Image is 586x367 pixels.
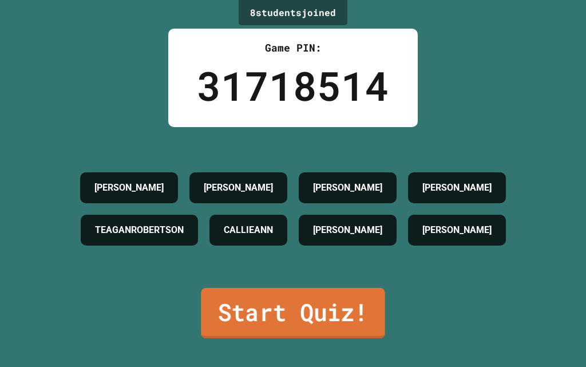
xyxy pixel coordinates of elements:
h4: TEAGANROBERTSON [95,223,184,237]
div: Game PIN: [197,40,389,56]
div: 31718514 [197,56,389,116]
h4: [PERSON_NAME] [313,223,382,237]
a: Start Quiz! [201,288,385,338]
h4: [PERSON_NAME] [94,181,164,195]
h4: [PERSON_NAME] [422,223,492,237]
h4: CALLIEANN [224,223,273,237]
h4: [PERSON_NAME] [422,181,492,195]
h4: [PERSON_NAME] [204,181,273,195]
h4: [PERSON_NAME] [313,181,382,195]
